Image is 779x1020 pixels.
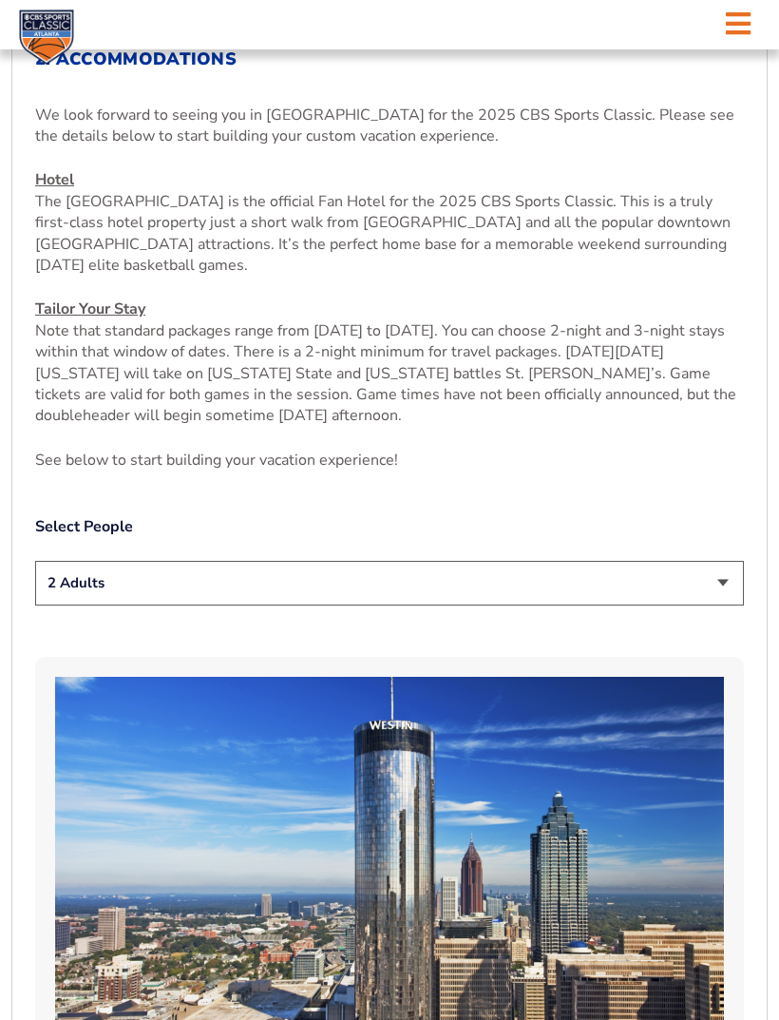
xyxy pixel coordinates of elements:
[35,298,744,426] p: Note that standard packages range from [DATE] to [DATE]. You can choose 2-night and 3-night stays...
[35,450,744,471] p: See below to start building your vacation experience!
[35,169,744,276] p: The [GEOGRAPHIC_DATA] is the official Fan Hotel for the 2025 CBS Sports Classic. This is a truly ...
[35,49,744,70] h2: 2. Accommodations
[19,10,74,65] img: CBS Sports Classic
[35,105,744,147] p: We look forward to seeing you in [GEOGRAPHIC_DATA] for the 2025 CBS Sports Classic. Please see th...
[35,169,74,190] u: Hotel
[35,298,145,319] u: Tailor Your Stay
[35,516,744,537] label: Select People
